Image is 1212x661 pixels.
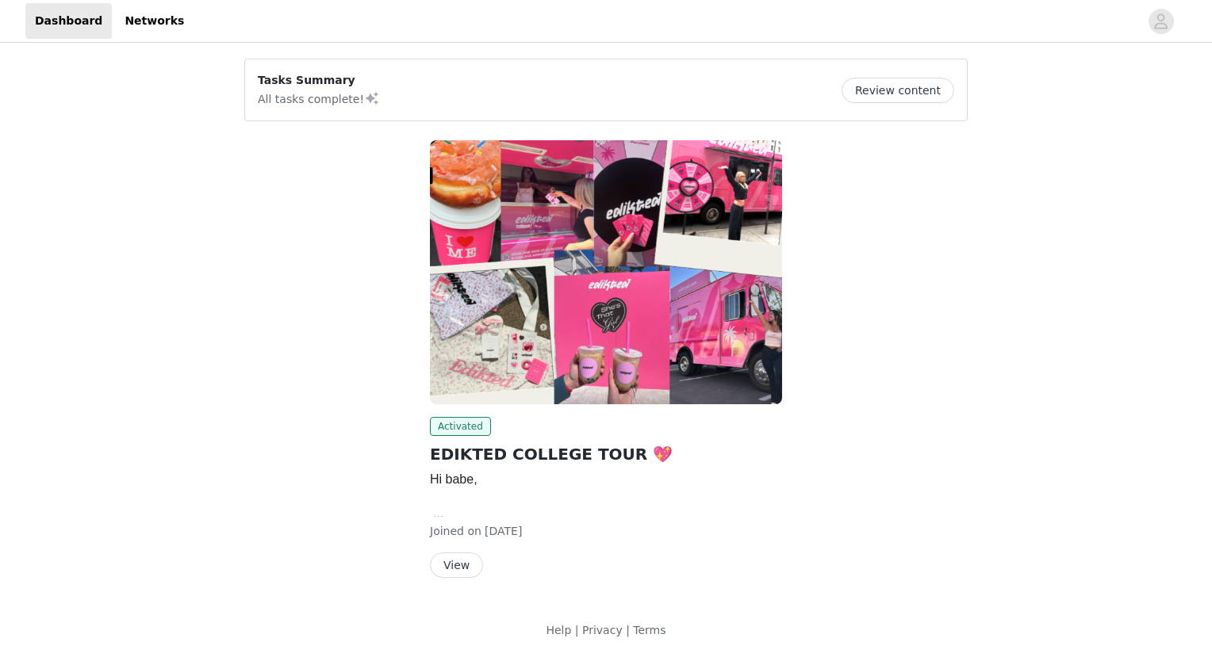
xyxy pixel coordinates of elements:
[430,472,478,486] span: Hi babe,
[430,525,481,537] span: Joined on
[430,442,782,466] h2: EDIKTED COLLEGE TOUR 💖
[1153,9,1168,34] div: avatar
[575,624,579,636] span: |
[258,72,380,89] p: Tasks Summary
[842,78,954,103] button: Review content
[430,552,483,578] button: View
[626,624,630,636] span: |
[25,3,112,39] a: Dashboard
[485,525,522,537] span: [DATE]
[115,3,194,39] a: Networks
[582,624,623,636] a: Privacy
[430,417,491,436] span: Activated
[258,89,380,108] p: All tasks complete!
[430,560,483,571] a: View
[546,624,571,636] a: Help
[633,624,665,636] a: Terms
[430,140,782,404] img: Edikted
